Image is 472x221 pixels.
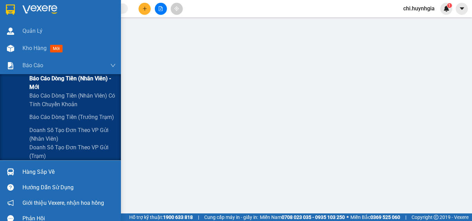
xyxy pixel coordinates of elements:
span: down [110,63,116,68]
span: copyright [434,215,438,220]
button: aim [171,3,183,15]
img: warehouse-icon [7,45,14,52]
span: | [198,213,199,221]
img: solution-icon [7,62,14,69]
strong: 0708 023 035 - 0935 103 250 [282,214,345,220]
button: file-add [155,3,167,15]
span: mới [50,45,63,52]
span: file-add [158,6,163,11]
span: Miền Bắc [350,213,400,221]
span: 1 [448,3,451,8]
button: caret-down [456,3,468,15]
div: Hướng dẫn sử dụng [22,182,116,193]
span: Doanh số tạo đơn theo VP gửi (trạm) [29,143,116,160]
img: warehouse-icon [7,168,14,175]
span: Miền Nam [260,213,345,221]
span: Cung cấp máy in - giấy in: [204,213,258,221]
span: Doanh số tạo đơn theo VP gửi (nhân viên) [29,126,116,143]
span: Giới thiệu Vexere, nhận hoa hồng [22,199,104,207]
span: Quản Lý [22,27,43,35]
span: Báo cáo dòng tiền (nhân viên) có tính chuyển khoản [29,91,116,109]
div: Hàng sắp về [22,167,116,177]
span: Kho hàng [22,45,47,51]
sup: 1 [447,3,452,8]
img: warehouse-icon [7,28,14,35]
button: plus [139,3,151,15]
img: logo-vxr [6,4,15,15]
span: caret-down [459,6,465,12]
span: question-circle [7,184,14,191]
span: chi.huynhgia [398,4,440,13]
strong: 0369 525 060 [370,214,400,220]
span: ⚪️ [347,216,349,219]
span: Hỗ trợ kỹ thuật: [129,213,193,221]
span: plus [142,6,147,11]
span: Báo cáo dòng tiền (nhân viên) - mới [29,74,116,91]
span: notification [7,200,14,206]
span: aim [174,6,179,11]
strong: 1900 633 818 [163,214,193,220]
span: Báo cáo dòng tiền (trưởng trạm) [29,113,114,121]
img: icon-new-feature [443,6,450,12]
span: | [405,213,406,221]
span: Báo cáo [22,61,43,70]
